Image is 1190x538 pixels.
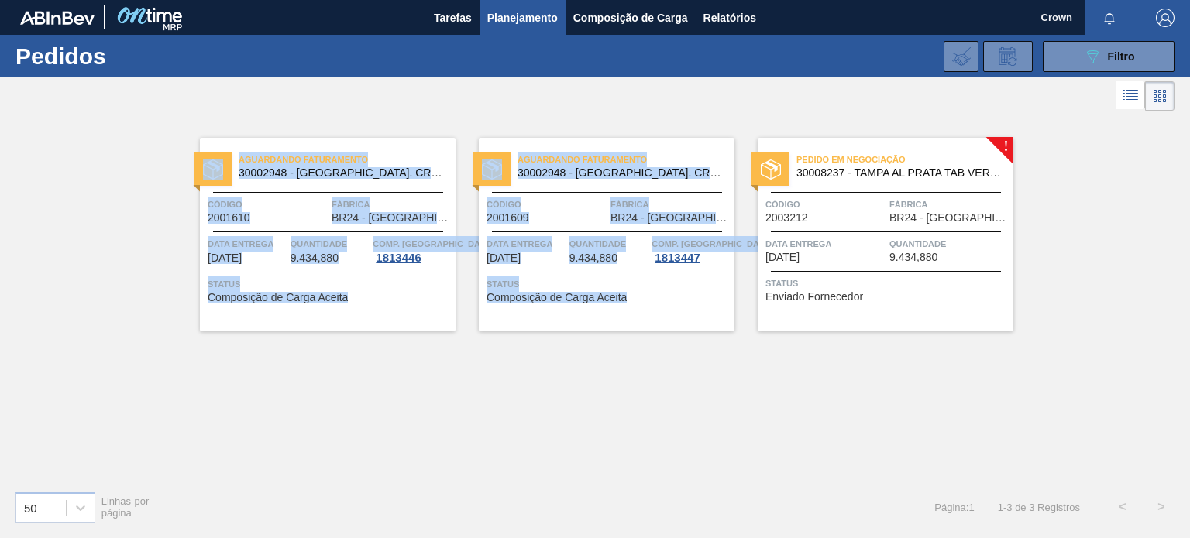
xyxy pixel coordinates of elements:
[569,252,617,264] span: 9.434,880
[291,236,370,252] span: Quantidade
[373,236,452,264] a: Comp. [GEOGRAPHIC_DATA]1813446
[487,276,731,292] span: Status
[944,41,978,72] div: Importar Negociações dos Pedidos
[482,159,502,180] img: status
[208,212,250,224] span: 2001610
[889,212,1009,224] span: BR24 - Ponta Grossa
[487,252,521,264] span: 13/09/2025
[203,159,223,180] img: status
[652,252,703,264] div: 1813447
[796,167,1001,179] span: 30008237 - TAMPA AL PRATA TAB VERM AUTO ISE
[20,11,95,25] img: TNhmsLtSVTkK8tSr43FrP2fwEKptu5GPRR3wAAAABJRU5ErkJggg==
[487,236,566,252] span: Data entrega
[24,501,37,514] div: 50
[652,236,731,264] a: Comp. [GEOGRAPHIC_DATA]1813447
[332,212,452,224] span: BR24 - Ponta Grossa
[1142,488,1181,526] button: >
[765,252,800,263] span: 24/09/2025
[703,9,756,27] span: Relatórios
[208,236,287,252] span: Data entrega
[765,236,886,252] span: Data entrega
[208,197,328,212] span: Código
[101,495,150,519] span: Linhas por página
[889,252,937,263] span: 9.434,880
[569,236,648,252] span: Quantidade
[208,252,242,264] span: 12/09/2025
[487,197,607,212] span: Código
[765,291,863,303] span: Enviado Fornecedor
[239,167,443,179] span: 30002948 - TAMPA AL. CROWN; PRATA; ISE
[1043,41,1175,72] button: Filtro
[177,138,456,331] a: statusAguardando Faturamento30002948 - [GEOGRAPHIC_DATA]. CROWN; PRATA; ISECódigo2001610FábricaBR...
[934,502,974,513] span: Página : 1
[434,9,472,27] span: Tarefas
[15,47,238,65] h1: Pedidos
[373,236,493,252] span: Comp. Carga
[573,9,688,27] span: Composição de Carga
[1156,9,1175,27] img: Logout
[652,236,772,252] span: Comp. Carga
[1116,81,1145,111] div: Visão em Lista
[518,167,722,179] span: 30002948 - TAMPA AL. CROWN; PRATA; ISE
[983,41,1033,72] div: Solicitação de Revisão de Pedidos
[734,138,1013,331] a: !statusPedido em Negociação30008237 - TAMPA AL PRATA TAB VERM AUTO ISECódigo2003212FábricaBR24 - ...
[1103,488,1142,526] button: <
[1145,81,1175,111] div: Visão em Cards
[796,152,1013,167] span: Pedido em Negociação
[291,252,339,264] span: 9.434,880
[1108,50,1135,63] span: Filtro
[518,152,734,167] span: Aguardando Faturamento
[610,197,731,212] span: Fábrica
[765,212,808,224] span: 2003212
[765,276,1009,291] span: Status
[1085,7,1134,29] button: Notificações
[487,212,529,224] span: 2001609
[889,236,1009,252] span: Quantidade
[208,276,452,292] span: Status
[208,292,348,303] span: Composição de Carga Aceita
[487,292,627,303] span: Composição de Carga Aceita
[332,197,452,212] span: Fábrica
[889,197,1009,212] span: Fábrica
[239,152,456,167] span: Aguardando Faturamento
[761,159,781,180] img: status
[487,9,558,27] span: Planejamento
[373,252,424,264] div: 1813446
[456,138,734,331] a: statusAguardando Faturamento30002948 - [GEOGRAPHIC_DATA]. CROWN; PRATA; ISECódigo2001609FábricaBR...
[998,502,1080,513] span: 1 - 3 de 3 Registros
[765,197,886,212] span: Código
[610,212,731,224] span: BR24 - Ponta Grossa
